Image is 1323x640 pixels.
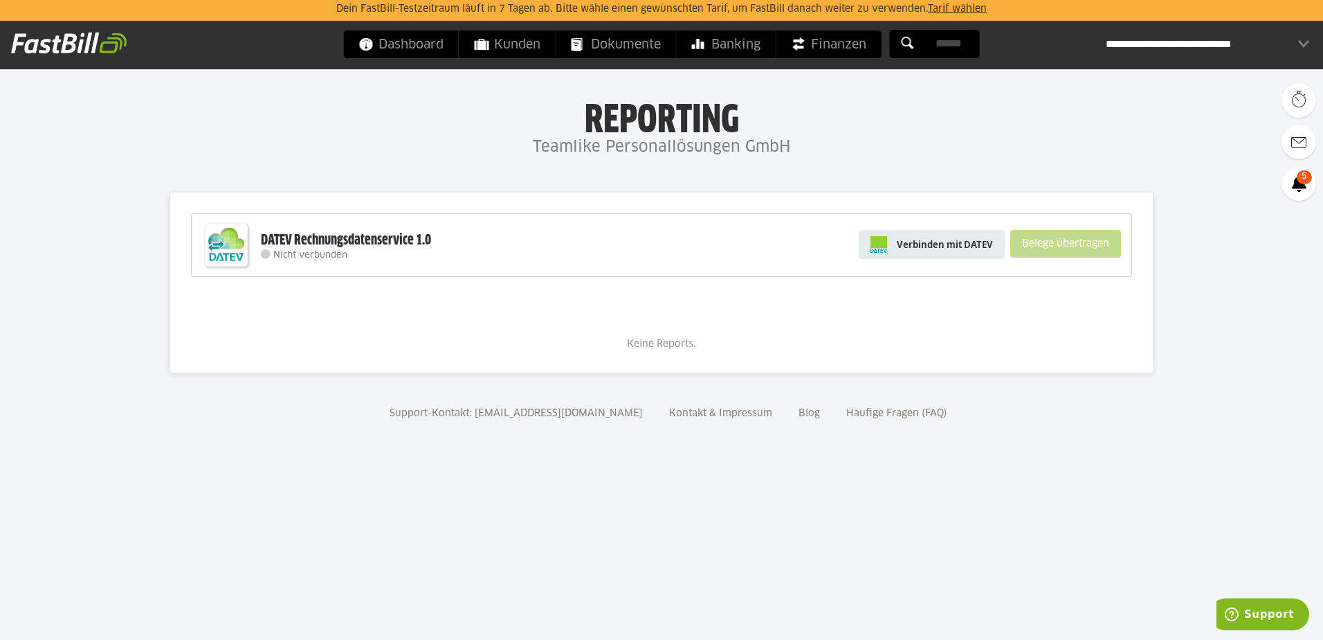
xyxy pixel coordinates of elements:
[841,409,952,418] a: Häufige Fragen (FAQ)
[870,236,887,253] img: pi-datev-logo-farbig-24.svg
[556,30,676,58] a: Dokumente
[776,30,882,58] a: Finanzen
[897,238,993,251] span: Verbinden mit DATEV
[1010,230,1121,258] sl-button: Belege übertragen
[794,409,825,418] a: Blog
[11,32,127,54] img: fastbill_logo_white.png
[692,30,760,58] span: Banking
[138,98,1185,134] h1: Reporting
[273,251,347,260] span: Nicht verbunden
[627,339,696,349] span: Keine Reports.
[1216,598,1309,633] iframe: Öffnet ein Widget, in dem Sie weitere Informationen finden
[459,30,556,58] a: Kunden
[344,30,459,58] a: Dashboard
[475,30,540,58] span: Kunden
[199,217,254,273] img: DATEV-Datenservice Logo
[1281,166,1316,201] a: 5
[1297,170,1312,184] span: 5
[664,409,777,418] a: Kontakt & Impressum
[677,30,776,58] a: Banking
[261,231,431,249] div: DATEV Rechnungsdatenservice 1.0
[359,30,444,58] span: Dashboard
[792,30,866,58] span: Finanzen
[859,230,1005,259] a: Verbinden mit DATEV
[385,409,648,418] a: Support-Kontakt: [EMAIL_ADDRESS][DOMAIN_NAME]
[572,30,661,58] span: Dokumente
[928,4,987,14] a: Tarif wählen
